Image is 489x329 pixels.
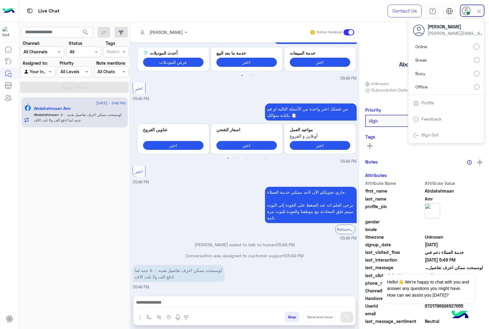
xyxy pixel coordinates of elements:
[225,156,231,162] button: 1 of 3
[135,169,143,174] span: اختر
[425,303,483,309] span: 8721786924527655
[184,315,189,320] img: make a call
[344,314,350,320] img: send message
[290,50,350,56] p: خدمة المبيعات
[425,310,483,317] span: null
[413,100,419,107] img: tab
[34,112,58,117] span: Abdalrahmaan
[365,249,424,255] span: last_visited_flow
[365,107,381,113] h6: Priority
[425,234,483,240] span: Unknown
[426,5,439,17] a: tab
[425,219,483,225] span: null
[425,249,483,255] span: خدمة العملاء دعم فني
[234,156,241,162] button: 2 of 3
[96,60,125,66] label: Note mentions
[446,8,453,15] img: tab
[365,257,424,263] span: last_interaction
[23,40,40,46] label: Channel:
[290,126,350,133] p: مواعيد العمل
[382,274,474,303] span: Hello!👋 We're happy to chat with you and answer any questions you might have. How can we assist y...
[365,295,424,302] span: HandoverOn
[262,156,268,162] button: 5 of 3
[365,159,378,164] h6: Notes
[365,172,387,178] h6: Attributes
[146,315,151,320] img: select flow
[26,7,34,15] img: tab
[216,50,277,56] p: خدمة ما بعد البيع
[428,30,483,36] span: [PERSON_NAME][EMAIL_ADDRESS][DOMAIN_NAME]
[317,30,342,35] small: Human Handover
[265,187,357,223] p: 30/8/2025, 5:49 PM
[78,27,93,40] button: search
[216,141,277,150] button: اختر
[34,112,122,122] span: لوسمحت ممكن اعرف تفاصيل هديه ٥٠٠ جنيه لما ادفع الف ولا تلت الاف
[244,156,250,162] button: 3 of 3
[413,116,419,122] img: tab
[365,180,424,186] span: Attribute Name
[2,5,15,17] img: Logo
[415,70,425,77] span: Busy
[154,312,164,322] button: Trigger scenario
[425,257,483,263] span: 2025-08-30T14:49:55.473Z
[23,60,48,66] label: Assigned to:
[174,314,182,321] img: send voice note
[133,265,224,282] p: 30/8/2025, 5:49 PM
[304,312,336,322] button: Send and close
[38,7,60,15] p: Live Chat
[60,60,74,66] label: Priority
[2,27,13,38] img: 713415422032625
[167,315,171,320] img: create order
[425,180,483,186] span: Attribute Value
[365,234,424,240] span: timezone
[133,285,149,289] span: 05:49 PM
[239,73,245,79] button: 1 of 2
[365,80,389,87] span: Unknown
[253,156,259,162] button: 4 of 3
[82,29,89,36] span: search
[428,23,483,30] span: [PERSON_NAME]
[106,48,119,56] div: Select
[106,40,115,46] label: Tags
[474,57,480,63] input: Break
[421,100,434,105] a: Profile
[216,126,277,133] p: اسعار الشحن
[425,188,483,194] span: Abdalrahmaan
[365,134,483,139] h6: Tags
[365,272,424,279] span: last_clicked_button
[365,226,424,233] span: locale
[290,58,350,67] button: اختر
[133,252,357,259] p: Conversation was assigned to customer support
[429,8,436,15] img: tab
[365,188,424,194] span: first_name
[365,196,424,202] span: last_name
[285,253,303,258] span: 05:49 PM
[425,203,440,219] img: picture
[425,226,483,233] span: null
[365,318,424,324] span: last_message_sentiment
[290,133,350,139] span: أونلاين و الفروع
[248,73,254,79] button: 2 of 2
[421,132,439,137] a: Sign Out
[164,312,174,322] button: create order
[133,180,149,184] span: 05:49 PM
[365,287,424,294] span: ChannelId
[276,242,295,247] span: 05:49 PM
[285,312,299,322] button: Drop
[365,219,424,225] span: gender
[340,159,357,164] span: 05:49 PM
[413,132,419,139] img: tab
[216,58,277,67] button: اختر
[133,241,357,248] p: [PERSON_NAME] asked to talk to human
[135,86,143,91] span: اختر
[449,305,471,326] img: hulul-logo.png
[24,103,29,108] img: picture
[421,116,442,121] a: Feedback
[415,57,427,63] span: Break
[425,196,483,202] span: Amr
[365,303,424,309] span: UserId
[156,315,161,320] img: Trigger scenario
[388,5,422,17] a: Contact Us
[467,160,472,165] img: notes
[340,76,357,81] span: 05:49 PM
